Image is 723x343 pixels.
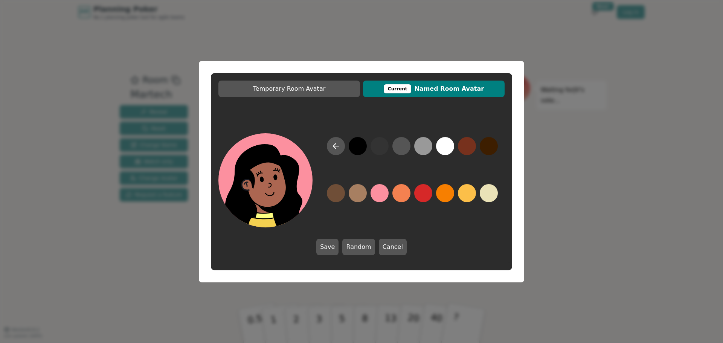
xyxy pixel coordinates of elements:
[342,239,375,255] button: Random
[384,84,412,93] div: This avatar will be displayed in dedicated rooms
[367,84,501,93] span: Named Room Avatar
[379,239,407,255] button: Cancel
[316,239,339,255] button: Save
[222,84,356,93] span: Temporary Room Avatar
[218,81,360,97] button: Temporary Room Avatar
[363,81,505,97] button: CurrentNamed Room Avatar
